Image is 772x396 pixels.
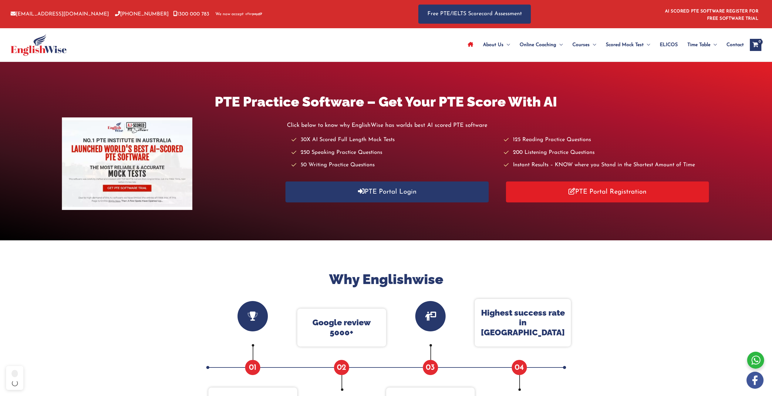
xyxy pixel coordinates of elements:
li: 30X AI Scored Full Length Mock Tests [292,135,498,145]
a: [EMAIL_ADDRESS][DOMAIN_NAME] [11,12,109,17]
a: PTE Portal Registration [506,181,709,202]
a: AI SCORED PTE SOFTWARE REGISTER FOR FREE SOFTWARE TRIAL [665,9,759,21]
a: CoursesMenu Toggle [568,34,601,56]
li: 50 Writing Practice Questions [292,160,498,170]
span: ELICOS [660,34,678,56]
p: Click below to know why EnglishWise has worlds best AI scored PTE software [287,120,710,130]
a: Time TableMenu Toggle [683,34,722,56]
span: Scored Mock Test [606,34,644,56]
img: pte-institute-main [62,117,192,210]
nav: Site Navigation: Main Menu [463,34,744,56]
p: Highest success rate in [GEOGRAPHIC_DATA] [481,308,565,337]
a: View Shopping Cart, empty [750,39,761,51]
a: PTE Portal Login [285,181,489,202]
img: cropped-ew-logo [11,34,67,56]
img: Afterpay-Logo [245,12,262,16]
li: 125 Reading Practice Questions [504,135,710,145]
h1: PTE Practice Software – Get Your PTE Score With AI [62,92,710,111]
h2: Why Englishwise [204,271,568,289]
span: Menu Toggle [644,34,650,56]
a: Free PTE/IELTS Scorecard Assessment [418,5,531,24]
span: Online Coaching [520,34,556,56]
span: 01 [245,360,260,375]
span: About Us [483,34,504,56]
a: Scored Mock TestMenu Toggle [601,34,655,56]
span: Time Table [687,34,710,56]
span: Menu Toggle [710,34,717,56]
span: Menu Toggle [504,34,510,56]
p: Google review 5000+ [303,318,380,337]
span: Contact [726,34,744,56]
li: 200 Listening Practice Questions [504,148,710,158]
span: 04 [512,360,527,375]
img: white-facebook.png [747,372,764,389]
span: We now accept [215,11,244,17]
a: About UsMenu Toggle [478,34,515,56]
aside: Header Widget 1 [661,4,761,24]
a: Online CoachingMenu Toggle [515,34,568,56]
span: Menu Toggle [590,34,596,56]
span: Courses [572,34,590,56]
span: 02 [334,360,349,375]
li: 250 Speaking Practice Questions [292,148,498,158]
a: 1300 000 783 [173,12,209,17]
li: Instant Results – KNOW where you Stand in the Shortest Amount of Time [504,160,710,170]
span: Menu Toggle [556,34,563,56]
a: Contact [722,34,744,56]
a: ELICOS [655,34,683,56]
span: 03 [423,360,438,375]
a: [PHONE_NUMBER] [115,12,169,17]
